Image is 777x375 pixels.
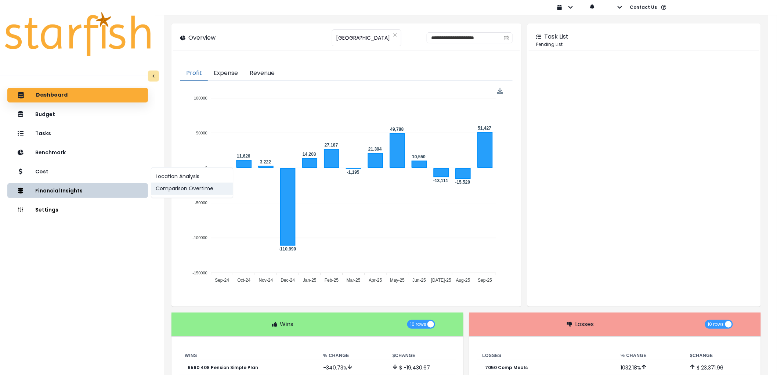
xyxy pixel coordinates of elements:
img: Download Profit [497,88,503,94]
tspan: Nov-24 [259,278,273,283]
td: 1032.18 % [615,360,684,375]
tspan: Apr-25 [369,278,382,283]
th: Losses [477,351,615,360]
tspan: May-25 [390,278,405,283]
td: -340.73 % [317,360,387,375]
tspan: 50000 [196,131,207,135]
p: Budget [35,111,55,118]
button: Settings [7,202,148,217]
th: % Change [317,351,387,360]
button: Financial Insights [7,183,148,198]
tspan: -150000 [193,271,207,275]
p: Wins [280,320,294,329]
tspan: 100000 [194,96,207,100]
button: Tasks [7,126,148,141]
p: Pending List [536,41,752,48]
span: [GEOGRAPHIC_DATA] [336,30,390,46]
p: Losses [575,320,594,329]
tspan: Dec-24 [281,278,295,283]
th: Wins [179,351,317,360]
tspan: Feb-25 [325,278,339,283]
tspan: [DATE]-25 [431,278,451,283]
th: $ Change [684,351,753,360]
button: Budget [7,107,148,122]
tspan: Sep-25 [478,278,492,283]
button: Profit [180,66,208,81]
button: Location Analysis [151,171,233,183]
button: Cost [7,164,148,179]
p: 7050 Comp Meals [485,365,528,370]
tspan: -50000 [195,201,207,205]
span: 10 rows [708,320,724,329]
tspan: Mar-25 [347,278,361,283]
tspan: Jan-25 [303,278,317,283]
th: $ Change [387,351,456,360]
button: Revenue [244,66,281,81]
p: Dashboard [36,92,68,98]
p: Benchmark [35,149,66,156]
button: Benchmark [7,145,148,160]
p: Tasks [35,130,51,137]
td: $ -19,430.67 [387,360,456,375]
div: Menu [497,88,503,94]
tspan: Oct-24 [238,278,251,283]
button: Expense [208,66,244,81]
td: $ 23,371.96 [684,360,753,375]
p: Cost [35,169,48,175]
tspan: 0 [205,166,207,170]
svg: calendar [504,35,509,40]
th: % Change [615,351,684,360]
svg: close [393,33,397,37]
tspan: -100000 [193,236,207,240]
span: 10 rows [410,320,426,329]
p: Overview [188,33,216,42]
button: Dashboard [7,88,148,102]
p: 6560 408 Pension Simple Plan [188,365,258,370]
tspan: Aug-25 [456,278,470,283]
tspan: Jun-25 [413,278,426,283]
p: Task List [544,32,568,41]
button: Clear [393,31,397,39]
button: Comparison Overtime [151,183,233,195]
tspan: Sep-24 [215,278,230,283]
